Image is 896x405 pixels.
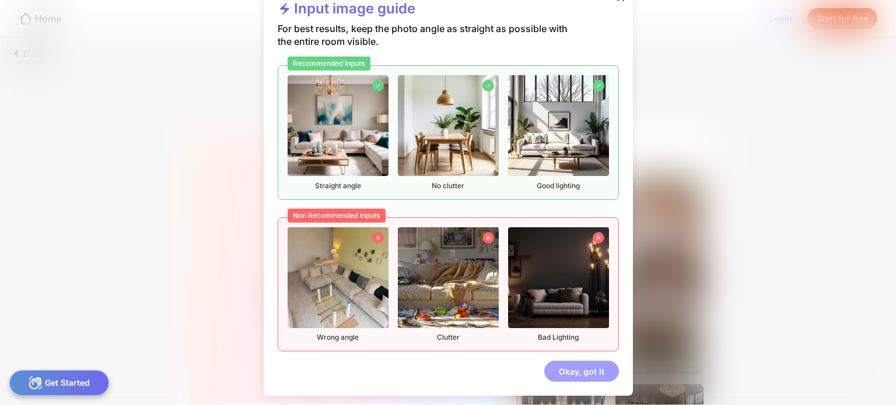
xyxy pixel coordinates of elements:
img: recommendedImageFurnished1.png [288,75,388,176]
img: nonrecommendedImageFurnished2.png [398,227,499,328]
div: Get Started [9,370,109,396]
img: nonrecommendedImageFurnished3.png [508,227,609,328]
img: nonrecommendedImageFurnished1.png [288,227,388,328]
div: Wrong angle [288,227,388,342]
img: recommendedImageFurnished3.png [508,75,609,176]
div: For best results, keep the photo angle as straight as possible with the entire room visible. [278,22,582,65]
img: recommendedImageFurnished2.png [398,75,499,176]
div: Non Recommended Inputs [288,209,386,223]
div: Bad Lighting [508,227,609,342]
div: Straight angle [288,75,388,190]
div: Good lighting [508,75,609,190]
div: Clutter [398,227,499,342]
div: Recommended Inputs [288,57,371,71]
div: No clutter [398,75,499,190]
div: Okay, got it [544,361,619,382]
